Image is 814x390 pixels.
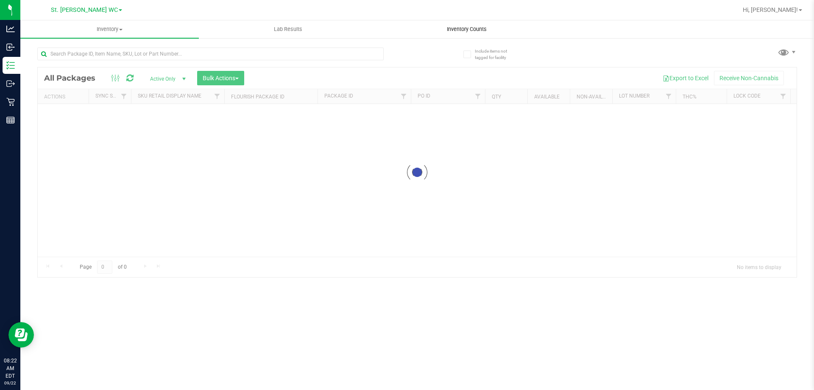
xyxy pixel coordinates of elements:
[6,25,15,33] inline-svg: Analytics
[262,25,314,33] span: Lab Results
[435,25,498,33] span: Inventory Counts
[4,357,17,380] p: 08:22 AM EDT
[8,322,34,348] iframe: Resource center
[6,61,15,70] inline-svg: Inventory
[51,6,118,14] span: St. [PERSON_NAME] WC
[4,380,17,386] p: 09/22
[6,116,15,124] inline-svg: Reports
[20,25,199,33] span: Inventory
[199,20,377,38] a: Lab Results
[6,98,15,106] inline-svg: Retail
[6,79,15,88] inline-svg: Outbound
[6,43,15,51] inline-svg: Inbound
[475,48,517,61] span: Include items not tagged for facility
[377,20,556,38] a: Inventory Counts
[37,48,384,60] input: Search Package ID, Item Name, SKU, Lot or Part Number...
[743,6,798,13] span: Hi, [PERSON_NAME]!
[20,20,199,38] a: Inventory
